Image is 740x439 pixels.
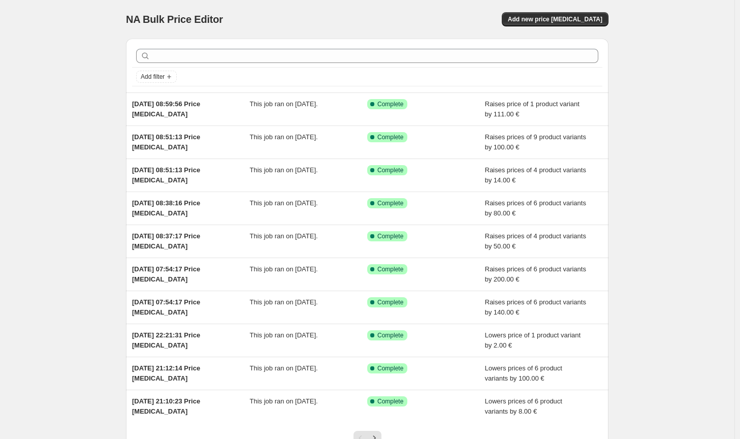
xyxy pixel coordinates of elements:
[250,364,318,372] span: This job ran on [DATE].
[485,166,586,184] span: Raises prices of 4 product variants by 14.00 €
[126,14,223,25] span: NA Bulk Price Editor
[485,298,586,316] span: Raises prices of 6 product variants by 140.00 €
[250,199,318,207] span: This job ran on [DATE].
[250,232,318,240] span: This job ran on [DATE].
[250,397,318,405] span: This job ran on [DATE].
[250,100,318,108] span: This job ran on [DATE].
[250,298,318,306] span: This job ran on [DATE].
[377,265,403,273] span: Complete
[132,100,200,118] span: [DATE] 08:59:56 Price [MEDICAL_DATA]
[132,298,200,316] span: [DATE] 07:54:17 Price [MEDICAL_DATA]
[132,232,200,250] span: [DATE] 08:37:17 Price [MEDICAL_DATA]
[485,331,581,349] span: Lowers price of 1 product variant by 2.00 €
[377,199,403,207] span: Complete
[485,199,586,217] span: Raises prices of 6 product variants by 80.00 €
[132,199,200,217] span: [DATE] 08:38:16 Price [MEDICAL_DATA]
[132,265,200,283] span: [DATE] 07:54:17 Price [MEDICAL_DATA]
[250,166,318,174] span: This job ran on [DATE].
[502,12,608,26] button: Add new price [MEDICAL_DATA]
[377,397,403,405] span: Complete
[485,100,580,118] span: Raises price of 1 product variant by 111.00 €
[250,265,318,273] span: This job ran on [DATE].
[377,133,403,141] span: Complete
[377,232,403,240] span: Complete
[136,71,177,83] button: Add filter
[132,133,200,151] span: [DATE] 08:51:13 Price [MEDICAL_DATA]
[250,133,318,141] span: This job ran on [DATE].
[141,73,165,81] span: Add filter
[485,232,586,250] span: Raises prices of 4 product variants by 50.00 €
[508,15,602,23] span: Add new price [MEDICAL_DATA]
[485,265,586,283] span: Raises prices of 6 product variants by 200.00 €
[377,364,403,372] span: Complete
[377,166,403,174] span: Complete
[132,397,200,415] span: [DATE] 21:10:23 Price [MEDICAL_DATA]
[377,298,403,306] span: Complete
[377,100,403,108] span: Complete
[132,364,200,382] span: [DATE] 21:12:14 Price [MEDICAL_DATA]
[485,397,562,415] span: Lowers prices of 6 product variants by 8.00 €
[377,331,403,339] span: Complete
[132,166,200,184] span: [DATE] 08:51:13 Price [MEDICAL_DATA]
[485,364,562,382] span: Lowers prices of 6 product variants by 100.00 €
[250,331,318,339] span: This job ran on [DATE].
[132,331,200,349] span: [DATE] 22:21:31 Price [MEDICAL_DATA]
[485,133,586,151] span: Raises prices of 9 product variants by 100.00 €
